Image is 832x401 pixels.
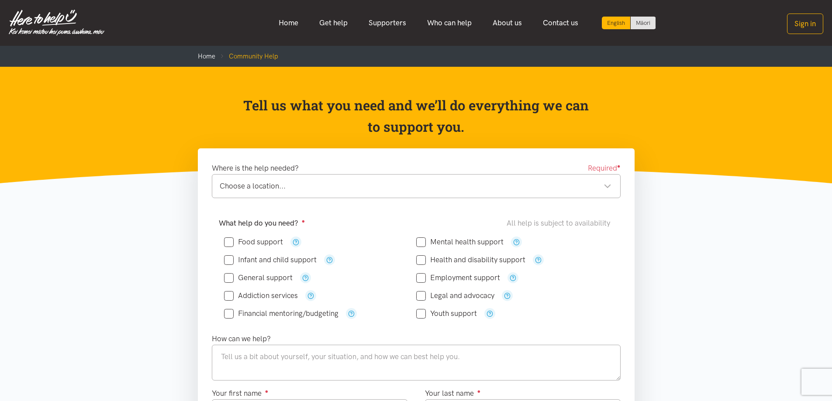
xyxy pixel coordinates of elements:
[358,14,417,32] a: Supporters
[224,256,317,264] label: Infant and child support
[417,14,482,32] a: Who can help
[224,238,283,246] label: Food support
[482,14,532,32] a: About us
[198,52,215,60] a: Home
[242,95,590,138] p: Tell us what you need and we’ll do everything we can to support you.
[416,274,500,281] label: Employment support
[602,17,631,29] div: Current language
[220,180,611,192] div: Choose a location...
[416,310,477,317] label: Youth support
[588,162,621,174] span: Required
[224,292,298,299] label: Addiction services
[268,14,309,32] a: Home
[617,163,621,169] sup: ●
[215,51,278,62] li: Community Help
[532,14,589,32] a: Contact us
[425,387,481,399] label: Your last name
[416,256,525,264] label: Health and disability support
[224,310,338,317] label: Financial mentoring/budgeting
[631,17,656,29] a: Switch to Te Reo Māori
[602,17,656,29] div: Language toggle
[477,388,481,394] sup: ●
[224,274,293,281] label: General support
[309,14,358,32] a: Get help
[219,217,305,229] label: What help do you need?
[787,14,823,34] button: Sign in
[507,217,614,229] div: All help is subject to availability
[212,333,271,345] label: How can we help?
[212,387,269,399] label: Your first name
[302,218,305,224] sup: ●
[9,10,104,36] img: Home
[265,388,269,394] sup: ●
[212,162,299,174] label: Where is the help needed?
[416,238,504,246] label: Mental health support
[416,292,494,299] label: Legal and advocacy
